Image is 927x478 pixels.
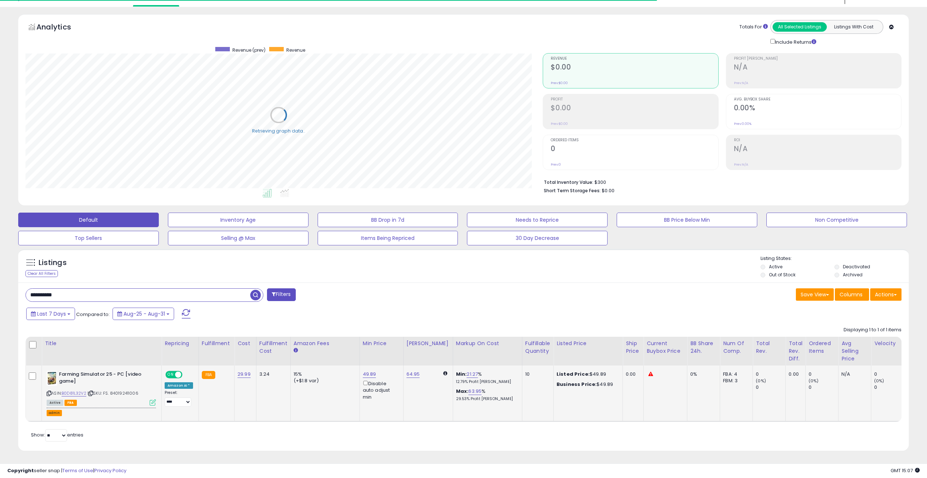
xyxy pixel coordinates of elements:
[202,371,215,379] small: FBA
[756,378,766,384] small: (0%)
[809,340,835,355] div: Ordered Items
[165,390,193,407] div: Preset:
[734,122,751,126] small: Prev: 0.00%
[318,213,458,227] button: BB Drop in 7d
[761,255,909,262] p: Listing States:
[237,371,251,378] a: 29.99
[39,258,67,268] h5: Listings
[690,340,717,355] div: BB Share 24h.
[551,57,718,61] span: Revenue
[166,372,175,378] span: ON
[294,378,354,384] div: (+$1.8 var)
[467,213,608,227] button: Needs to Reprice
[734,57,901,61] span: Profit [PERSON_NAME]
[456,388,469,395] b: Max:
[406,371,420,378] a: 64.95
[202,340,231,347] div: Fulfillment
[7,467,34,474] strong: Copyright
[734,104,901,114] h2: 0.00%
[734,81,748,85] small: Prev: N/A
[551,145,718,154] h2: 0
[165,382,193,389] div: Amazon AI *
[647,340,684,355] div: Current Buybox Price
[267,288,295,301] button: Filters
[756,371,785,378] div: 0
[843,264,870,270] label: Deactivated
[456,371,467,378] b: Min:
[756,384,785,391] div: 0
[456,396,516,402] p: 29.53% Profit [PERSON_NAME]
[874,384,904,391] div: 0
[47,400,63,406] span: All listings currently available for purchase on Amazon
[363,340,400,347] div: Min Price
[841,340,868,363] div: Avg Selling Price
[456,340,519,347] div: Markup on Cost
[835,288,869,301] button: Columns
[456,371,516,384] div: %
[294,371,354,378] div: 15%
[809,384,838,391] div: 0
[734,162,748,167] small: Prev: N/A
[769,272,796,278] label: Out of Stock
[467,231,608,245] button: 30 Day Decrease
[168,213,309,227] button: Inventory Age
[363,379,398,400] div: Disable auto adjust min
[789,340,802,363] div: Total Rev. Diff.
[525,371,548,378] div: 10
[456,388,516,402] div: %
[734,138,901,142] span: ROI
[617,213,757,227] button: BB Price Below Min
[467,371,478,378] a: 21.27
[47,410,62,416] button: admin
[773,22,827,32] button: All Selected Listings
[734,145,901,154] h2: N/A
[25,270,58,277] div: Clear All Filters
[551,162,561,167] small: Prev: 0
[62,467,93,474] a: Terms of Use
[557,381,617,388] div: $49.89
[874,340,901,347] div: Velocity
[551,138,718,142] span: Ordered Items
[826,22,881,32] button: Listings With Cost
[406,340,450,347] div: [PERSON_NAME]
[259,371,285,378] div: 3.24
[626,371,638,378] div: 0.00
[723,371,747,378] div: FBA: 4
[544,177,896,186] li: $300
[165,340,196,347] div: Repricing
[123,310,165,317] span: Aug-25 - Aug-31
[734,63,901,73] h2: N/A
[723,340,750,355] div: Num of Comp.
[64,400,77,406] span: FBA
[551,122,568,126] small: Prev: $0.00
[557,371,590,378] b: Listed Price:
[456,379,516,384] p: 12.79% Profit [PERSON_NAME]
[294,340,357,347] div: Amazon Fees
[557,371,617,378] div: $49.89
[809,378,819,384] small: (0%)
[318,231,458,245] button: Items Being Repriced
[551,63,718,73] h2: $0.00
[734,98,901,102] span: Avg. Buybox Share
[94,467,126,474] a: Privacy Policy
[602,187,614,194] span: $0.00
[59,371,148,386] b: Farming Simulator 25 - PC [video game]
[690,371,714,378] div: 0%
[557,340,620,347] div: Listed Price
[113,308,174,320] button: Aug-25 - Aug-31
[870,288,902,301] button: Actions
[168,231,309,245] button: Selling @ Max
[18,231,159,245] button: Top Sellers
[765,37,825,46] div: Include Returns
[181,372,193,378] span: OFF
[18,213,159,227] button: Default
[237,340,253,347] div: Cost
[294,347,298,354] small: Amazon Fees.
[841,371,865,378] div: N/A
[557,381,597,388] b: Business Price:
[45,340,158,347] div: Title
[874,371,904,378] div: 0
[840,291,863,298] span: Columns
[259,340,287,355] div: Fulfillment Cost
[796,288,834,301] button: Save View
